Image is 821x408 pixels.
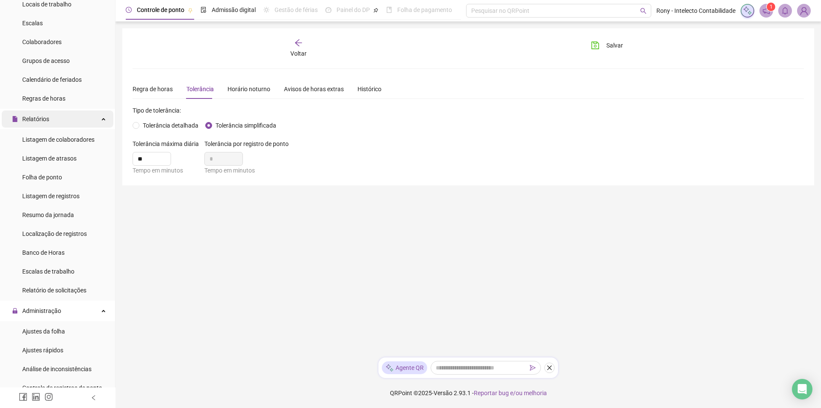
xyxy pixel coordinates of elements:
span: pushpin [373,8,378,13]
img: sparkle-icon.fc2bf0ac1784a2077858766a79e2daf3.svg [743,6,752,15]
div: Tempo em minutos [204,166,294,175]
span: linkedin [32,393,40,401]
span: bell [781,7,789,15]
div: Open Intercom Messenger [792,379,812,399]
span: dashboard [325,7,331,13]
span: clock-circle [126,7,132,13]
img: 94999 [797,4,810,17]
div: Horário noturno [227,84,270,94]
span: sun [263,7,269,13]
span: Ajustes rápidos [22,347,63,354]
span: Tolerância simplificada [212,121,280,130]
span: Listagem de atrasos [22,155,77,162]
span: Calendário de feriados [22,76,82,83]
label: Tipo de tolerância: [133,106,186,115]
button: Salvar [585,39,629,52]
span: notification [762,7,770,15]
span: Resumo da jornada [22,211,74,218]
span: Ajustes da folha [22,328,65,335]
span: Reportar bug e/ou melhoria [474,390,547,396]
span: arrow-left [294,39,303,47]
span: Painel do DP [337,6,370,13]
div: Agente QR [382,361,427,374]
span: send [530,365,536,371]
span: Escalas de trabalho [22,268,74,275]
sup: 1 [767,3,775,11]
span: search [640,8,647,14]
div: Regra de horas [133,84,173,94]
span: Voltar [290,50,307,57]
span: Grupos de acesso [22,57,70,64]
span: Administração [22,307,61,314]
footer: QRPoint © 2025 - 2.93.1 - [115,378,821,408]
input: Tolerância por registro de ponto [205,152,242,165]
span: Relatórios [22,116,49,122]
span: Listagem de registros [22,193,80,200]
span: Tolerância detalhada [139,121,202,130]
span: Regras de horas [22,95,65,102]
span: lock [12,308,18,314]
span: Controle de ponto [137,6,184,13]
span: Admissão digital [212,6,256,13]
div: Tempo em minutos [133,166,204,175]
span: Listagem de colaboradores [22,136,95,143]
div: Avisos de horas extras [284,84,344,94]
span: file-done [201,7,207,13]
span: Localização de registros [22,230,87,237]
span: facebook [19,393,27,401]
span: Folha de pagamento [397,6,452,13]
span: Colaboradores [22,39,62,45]
span: close [546,365,552,371]
span: left [91,395,97,401]
img: sparkle-icon.fc2bf0ac1784a2077858766a79e2daf3.svg [385,363,394,372]
span: Escalas [22,20,43,27]
label: Tolerância por registro de ponto [204,139,294,149]
span: Banco de Horas [22,249,65,256]
span: 1 [770,4,773,10]
span: pushpin [188,8,193,13]
span: save [591,41,600,50]
span: Locais de trabalho [22,1,71,8]
span: Relatório de solicitações [22,287,86,294]
span: book [386,7,392,13]
span: file [12,116,18,122]
label: Tolerância máxima diária [133,139,204,149]
span: Rony - Intelecto Contabilidade [656,6,735,15]
span: Salvar [606,41,623,50]
div: Tolerância [186,84,214,94]
div: Histórico [357,84,381,94]
input: Tolerância máxima diária [133,152,171,165]
span: Versão [434,390,452,396]
span: Análise de inconsistências [22,366,92,372]
span: Controle de registros de ponto [22,384,102,391]
span: Folha de ponto [22,174,62,181]
span: instagram [44,393,53,401]
span: Gestão de férias [275,6,318,13]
